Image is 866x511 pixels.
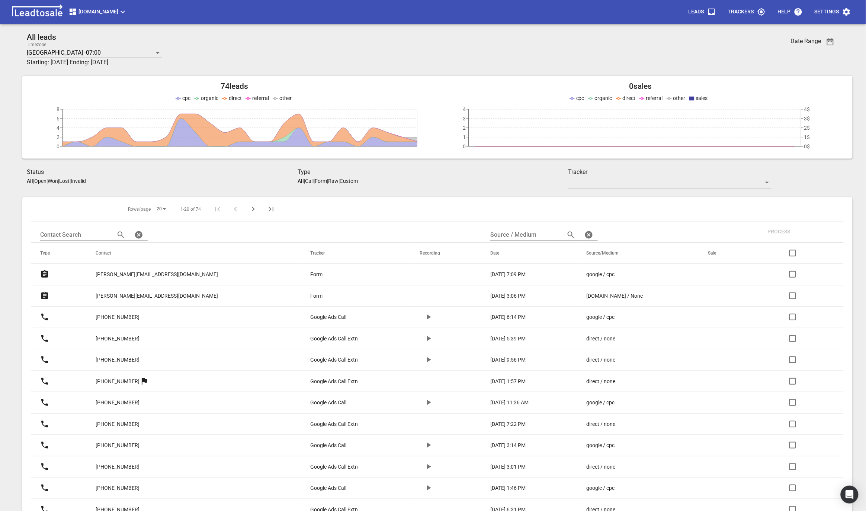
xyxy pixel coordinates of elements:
[68,7,127,16] span: [DOMAIN_NAME]
[40,441,49,450] svg: Call
[27,48,101,57] p: [GEOGRAPHIC_DATA] -07:00
[27,178,33,184] aside: All
[311,271,390,278] a: Form
[339,178,340,184] span: |
[587,271,679,278] a: google / cpc
[48,178,58,184] p: Won
[595,95,612,101] span: organic
[490,335,557,343] a: [DATE] 5:39 PM
[96,415,140,433] a: [PHONE_NUMBER]
[311,292,390,300] a: Form
[140,377,149,386] svg: More than one lead from this user
[31,82,437,91] h2: 74 leads
[40,462,49,471] svg: Call
[696,95,708,101] span: sales
[27,168,298,177] h3: Status
[804,116,810,122] tspan: 3$
[311,442,390,449] a: Google Ads Call
[804,134,810,140] tspan: 1$
[252,95,269,101] span: referral
[27,33,704,42] h2: All leads
[96,463,140,471] p: [PHONE_NUMBER]
[463,106,466,112] tspan: 4
[490,356,526,364] p: [DATE] 9:56 PM
[311,356,358,364] p: Google Ads Call Extn
[96,420,140,428] p: [PHONE_NUMBER]
[57,134,60,140] tspan: 2
[821,33,839,51] button: Date Range
[490,271,557,278] a: [DATE] 7:09 PM
[437,82,844,91] h2: 0 sales
[40,270,49,279] svg: Form
[841,486,859,504] div: Open Intercom Messenger
[57,125,60,131] tspan: 4
[40,420,49,428] svg: Call
[201,95,218,101] span: organic
[587,442,615,449] p: google / cpc
[490,292,526,300] p: [DATE] 3:06 PM
[9,4,65,19] img: logo
[804,143,810,149] tspan: 0$
[40,355,49,364] svg: Call
[587,292,679,300] a: [DOMAIN_NAME] / None
[490,484,526,492] p: [DATE] 1:46 PM
[490,463,557,471] a: [DATE] 3:01 PM
[490,313,526,321] p: [DATE] 6:14 PM
[463,143,466,149] tspan: 0
[490,335,526,343] p: [DATE] 5:39 PM
[31,243,87,264] th: Type
[587,378,616,385] p: direct / none
[490,378,557,385] a: [DATE] 1:57 PM
[96,436,140,455] a: [PHONE_NUMBER]
[576,95,584,101] span: cpc
[587,378,679,385] a: direct / none
[490,463,526,471] p: [DATE] 3:01 PM
[587,271,615,278] p: google / cpc
[96,330,140,348] a: [PHONE_NUMBER]
[298,168,568,177] h3: Type
[96,394,140,412] a: [PHONE_NUMBER]
[646,95,663,101] span: referral
[311,463,358,471] p: Google Ads Call Extn
[490,442,526,449] p: [DATE] 3:14 PM
[311,313,390,321] a: Google Ads Call
[311,484,390,492] a: Google Ads Call
[490,399,529,407] p: [DATE] 11:36 AM
[59,178,70,184] p: Lost
[57,143,60,149] tspan: 0
[490,484,557,492] a: [DATE] 1:46 PM
[40,313,49,321] svg: Call
[279,95,292,101] span: other
[96,356,140,364] p: [PHONE_NUMBER]
[311,442,347,449] p: Google Ads Call
[587,356,679,364] a: direct / none
[87,243,302,264] th: Contact
[33,178,34,184] span: |
[689,8,704,16] p: Leads
[244,200,262,218] button: Next Page
[587,442,679,449] a: google / cpc
[27,58,704,67] h3: Starting: [DATE] Ending: [DATE]
[46,178,48,184] span: |
[311,335,390,343] a: Google Ads Call Extn
[587,420,616,428] p: direct / none
[463,116,466,122] tspan: 3
[481,243,577,264] th: Date
[311,420,358,428] p: Google Ads Call Extn
[182,95,190,101] span: cpc
[587,399,615,407] p: google / cpc
[96,265,218,284] a: [PERSON_NAME][EMAIL_ADDRESS][DOMAIN_NAME]
[311,463,390,471] a: Google Ads Call Extn
[778,8,791,16] p: Help
[96,442,140,449] p: [PHONE_NUMBER]
[623,95,636,101] span: direct
[587,399,679,407] a: google / cpc
[490,420,557,428] a: [DATE] 7:22 PM
[96,287,218,305] a: [PERSON_NAME][EMAIL_ADDRESS][DOMAIN_NAME]
[96,351,140,369] a: [PHONE_NUMBER]
[57,116,60,122] tspan: 6
[311,356,390,364] a: Google Ads Call Extn
[96,378,140,385] p: [PHONE_NUMBER]
[311,378,390,385] a: Google Ads Call Extn
[587,292,643,300] p: [DOMAIN_NAME] / None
